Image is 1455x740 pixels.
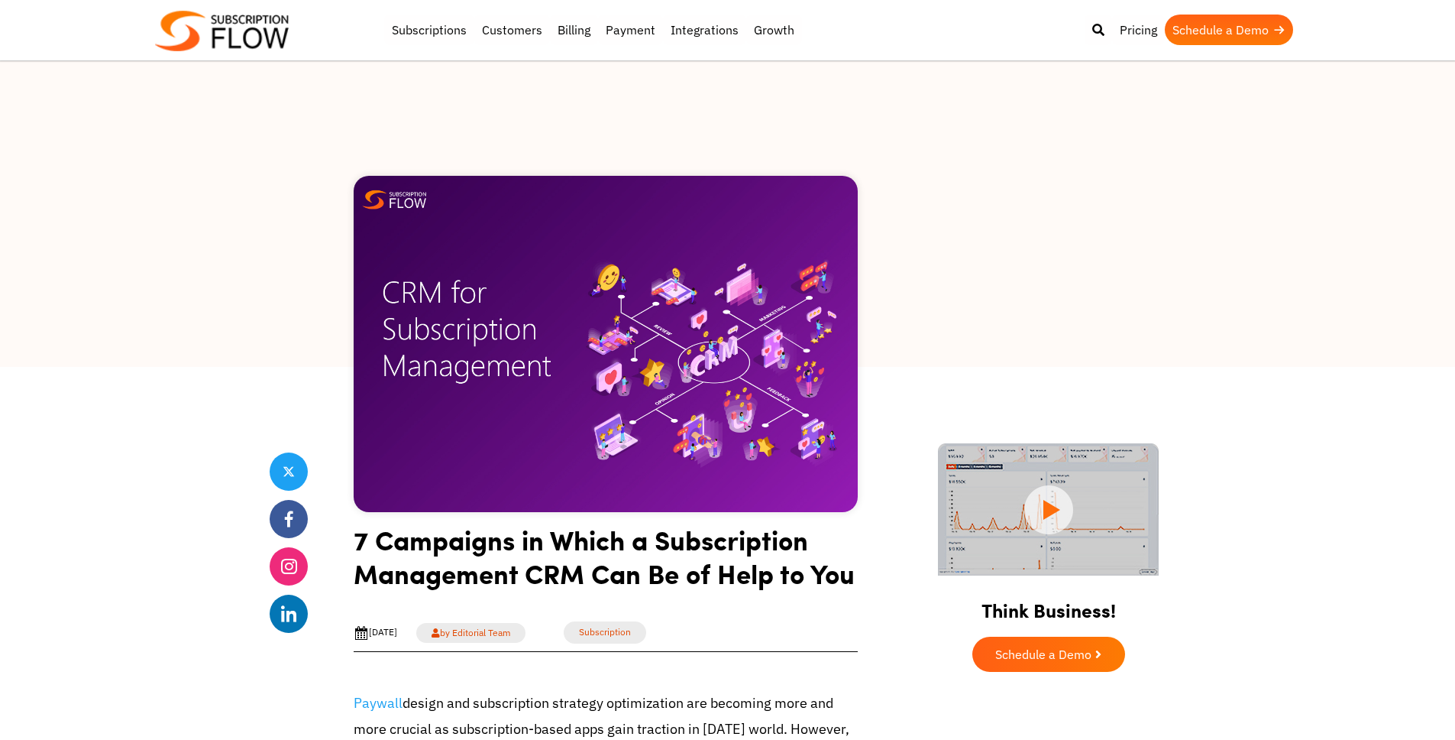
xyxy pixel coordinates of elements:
a: Integrations [663,15,746,45]
a: Subscription [564,622,646,644]
h1: 7 Campaigns in Which a Subscription Management CRM Can Be of Help to You [354,523,858,602]
a: by Editorial Team [416,623,525,643]
a: Subscriptions [384,15,474,45]
a: Payment [598,15,663,45]
a: Growth [746,15,802,45]
a: Schedule a Demo [972,637,1125,672]
span: Schedule a Demo [995,648,1091,660]
a: Customers [474,15,550,45]
img: intro video [938,443,1159,576]
img: 7 Campaigns in Which a Subscription Management CRM Can Be of Help to You [354,176,858,512]
a: Paywall [354,694,403,712]
h2: Think Business! [911,580,1186,629]
a: Pricing [1112,15,1165,45]
a: Schedule a Demo [1165,15,1293,45]
div: [DATE] [354,625,397,641]
img: Subscriptionflow [155,11,289,51]
a: Billing [550,15,598,45]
